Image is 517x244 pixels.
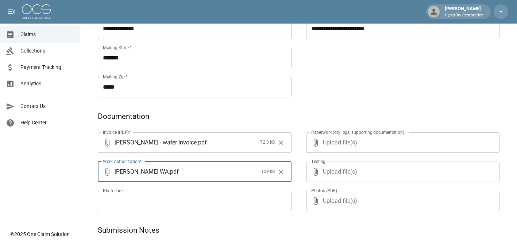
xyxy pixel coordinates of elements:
label: Testing [311,158,325,164]
label: Invoice (PDF)* [103,129,131,135]
span: 129 kB [261,168,275,175]
span: Claims [20,31,74,38]
span: . pdf [169,167,179,176]
span: Analytics [20,80,74,88]
span: Contact Us [20,102,74,110]
label: Paperwork (dry logs, supporting documentation) [311,129,404,135]
label: Work Authorization* [103,158,142,164]
span: Payment Tracking [20,63,74,71]
p: HyperDry Restoration [445,12,483,19]
span: . pdf [197,138,207,147]
button: open drawer [4,4,19,19]
button: Clear [275,166,286,177]
span: Upload file(s) [323,132,480,153]
div: [PERSON_NAME] [442,5,486,18]
label: Mailing State [103,44,131,51]
img: ocs-logo-white-transparent.png [22,4,51,19]
div: © 2025 One Claim Solution [10,231,70,238]
span: [PERSON_NAME] WA [115,167,169,176]
span: Collections [20,47,74,55]
span: Help Center [20,119,74,127]
span: [PERSON_NAME] - water invoice [115,138,197,147]
label: Mailing Zip [103,74,128,80]
span: Upload file(s) [323,191,480,211]
label: Photos (PDF) [311,187,337,194]
span: Upload file(s) [323,162,480,182]
button: Clear [275,137,286,148]
span: 72.3 kB [260,139,275,146]
label: Photo Link [103,187,124,194]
